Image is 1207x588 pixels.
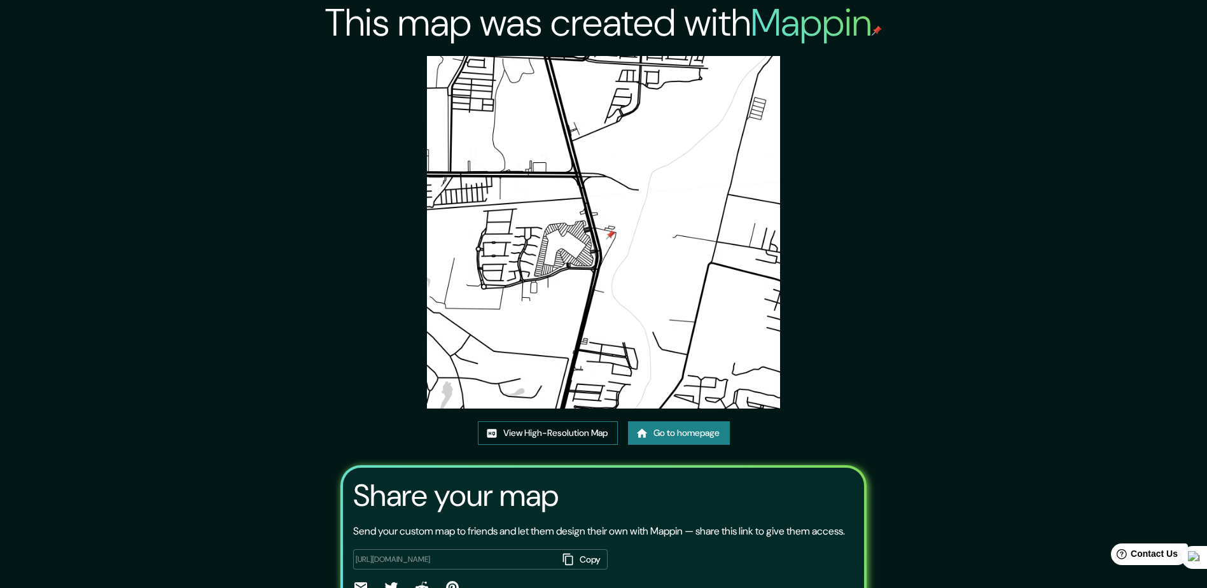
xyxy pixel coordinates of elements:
button: Copy [558,549,608,570]
p: Send your custom map to friends and let them design their own with Mappin — share this link to gi... [353,524,845,539]
a: Go to homepage [628,421,730,445]
img: mappin-pin [872,25,882,36]
a: View High-Resolution Map [478,421,618,445]
iframe: Help widget launcher [1094,538,1193,574]
h3: Share your map [353,478,559,514]
img: created-map [427,56,779,409]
